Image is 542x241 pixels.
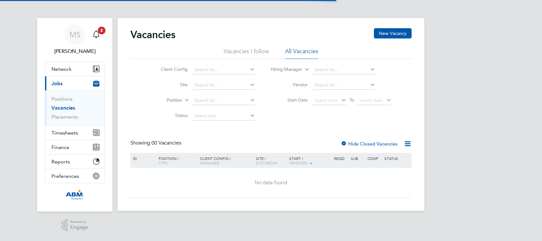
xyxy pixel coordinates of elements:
[90,24,103,45] a: 2
[130,28,175,41] h2: Vacancies
[45,169,105,183] button: Preferences
[314,97,337,103] span: Select date
[70,225,88,230] span: Engage
[131,153,154,164] div: ID
[341,141,398,147] label: Hide Closed Vacancies
[45,24,105,55] a: MS[PERSON_NAME]
[383,153,411,164] div: Status
[151,66,188,72] label: Client Config
[66,190,84,200] img: abm1-logo-retina.png
[271,82,308,87] label: Vendor
[200,160,219,165] span: Manager
[51,105,75,111] a: Vacancies
[374,28,412,38] button: New Vacancy
[366,153,383,164] div: Conf
[192,96,255,105] input: Search for...
[51,80,63,87] span: Jobs
[312,81,375,90] input: Search for...
[154,153,198,168] div: Position /
[159,160,167,165] span: Type
[266,66,302,73] label: Hiring Manager
[45,126,105,140] button: Timesheets
[192,112,255,120] input: Select one
[271,97,308,103] label: Start Date
[61,219,89,231] a: Powered byEngage
[45,140,105,154] button: Finance
[288,153,332,169] div: Start /
[312,65,375,74] input: Search for...
[69,30,81,39] span: MS
[51,159,70,165] span: Reports
[131,179,411,186] div: No data found
[254,153,288,168] div: Site /
[98,27,105,34] span: 2
[130,140,182,146] div: Showing
[151,112,188,118] label: Status
[45,90,105,125] div: Jobs
[360,97,383,103] span: Select date
[51,173,79,179] span: Preferences
[45,76,105,90] button: Jobs
[51,96,73,102] a: Positions
[45,154,105,169] button: Reports
[198,153,254,168] div: Client Config /
[348,96,356,104] span: To
[45,62,105,76] button: Network
[151,140,181,146] span: 00 Vacancies
[45,47,105,55] span: Matthew Smith
[192,81,255,90] input: Search for...
[224,47,269,59] li: Vacancies I follow
[70,219,88,225] span: Powered by
[51,66,72,72] span: Network
[289,160,307,165] span: Vendors
[192,65,255,74] input: Search for...
[285,47,318,59] li: All Vacancies
[37,18,112,212] nav: Main navigation
[51,144,69,150] span: Finance
[145,97,182,104] label: Position
[45,190,105,200] a: Go to home page
[151,82,188,87] label: Site
[51,114,78,120] a: Placements
[332,153,349,164] div: Reqd
[51,130,78,136] span: Timesheets
[256,160,278,165] span: Site Group
[349,153,366,164] div: Sub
